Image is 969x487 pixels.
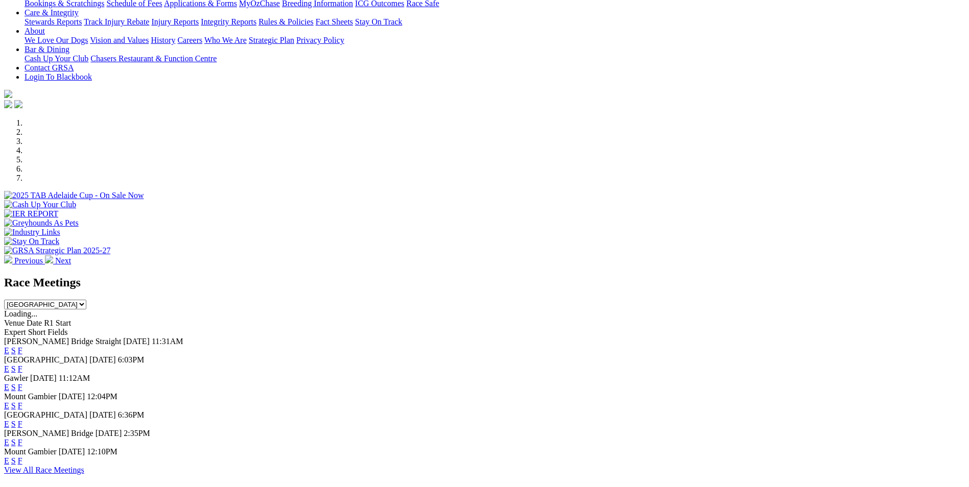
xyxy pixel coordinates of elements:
span: [DATE] [59,447,85,456]
span: [DATE] [96,429,122,437]
a: F [18,346,22,355]
a: Chasers Restaurant & Function Centre [90,54,217,63]
span: R1 Start [44,319,71,327]
a: Privacy Policy [296,36,344,44]
img: logo-grsa-white.png [4,90,12,98]
a: E [4,401,9,410]
a: F [18,401,22,410]
a: Careers [177,36,202,44]
span: [DATE] [89,355,116,364]
a: Fact Sheets [316,17,353,26]
div: Care & Integrity [25,17,965,27]
a: Track Injury Rebate [84,17,149,26]
span: 11:31AM [152,337,183,346]
span: Expert [4,328,26,336]
a: Contact GRSA [25,63,74,72]
a: Next [45,256,71,265]
img: twitter.svg [14,100,22,108]
a: F [18,456,22,465]
a: Integrity Reports [201,17,256,26]
span: Date [27,319,42,327]
a: History [151,36,175,44]
span: [GEOGRAPHIC_DATA] [4,355,87,364]
span: 6:03PM [118,355,145,364]
span: [PERSON_NAME] Bridge [4,429,93,437]
img: chevron-left-pager-white.svg [4,255,12,263]
span: [DATE] [30,374,57,382]
a: E [4,456,9,465]
a: Strategic Plan [249,36,294,44]
span: Fields [48,328,67,336]
a: We Love Our Dogs [25,36,88,44]
div: About [25,36,965,45]
span: Venue [4,319,25,327]
span: [GEOGRAPHIC_DATA] [4,410,87,419]
a: Vision and Values [90,36,149,44]
img: chevron-right-pager-white.svg [45,255,53,263]
img: Stay On Track [4,237,59,246]
span: Previous [14,256,43,265]
div: Bar & Dining [25,54,965,63]
img: 2025 TAB Adelaide Cup - On Sale Now [4,191,144,200]
span: Mount Gambier [4,392,57,401]
a: S [11,401,16,410]
span: 12:04PM [87,392,117,401]
a: Cash Up Your Club [25,54,88,63]
a: Who We Are [204,36,247,44]
span: 12:10PM [87,447,117,456]
span: Next [55,256,71,265]
a: About [25,27,45,35]
span: Short [28,328,46,336]
a: Stewards Reports [25,17,82,26]
a: Bar & Dining [25,45,69,54]
a: E [4,383,9,392]
a: F [18,383,22,392]
a: E [4,346,9,355]
a: E [4,438,9,447]
a: Injury Reports [151,17,199,26]
span: [DATE] [89,410,116,419]
a: S [11,420,16,428]
a: F [18,364,22,373]
a: Rules & Policies [258,17,314,26]
h2: Race Meetings [4,276,965,289]
span: [PERSON_NAME] Bridge Straight [4,337,121,346]
a: S [11,364,16,373]
span: [DATE] [123,337,150,346]
a: F [18,438,22,447]
a: Stay On Track [355,17,402,26]
span: 11:12AM [59,374,90,382]
img: IER REPORT [4,209,58,218]
a: E [4,364,9,373]
a: View All Race Meetings [4,466,84,474]
span: Mount Gambier [4,447,57,456]
img: Greyhounds As Pets [4,218,79,228]
a: S [11,383,16,392]
img: facebook.svg [4,100,12,108]
span: 6:36PM [118,410,145,419]
img: GRSA Strategic Plan 2025-27 [4,246,110,255]
a: S [11,456,16,465]
a: Login To Blackbook [25,72,92,81]
a: Previous [4,256,45,265]
a: S [11,346,16,355]
span: Loading... [4,309,37,318]
span: 2:35PM [124,429,150,437]
img: Industry Links [4,228,60,237]
span: Gawler [4,374,28,382]
a: Care & Integrity [25,8,79,17]
a: E [4,420,9,428]
span: [DATE] [59,392,85,401]
a: S [11,438,16,447]
a: F [18,420,22,428]
img: Cash Up Your Club [4,200,76,209]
